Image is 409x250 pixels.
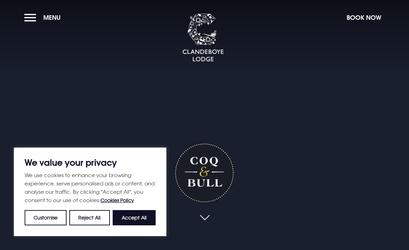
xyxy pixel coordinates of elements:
button: Menu [24,10,64,25]
button: Book Now [343,10,385,25]
img: Clandeboye Lodge [182,14,224,62]
a: Cookies Policy [101,197,134,203]
p: We use cookies to enhance your browsing experience, serve personalised ads or content, and analys... [25,171,156,205]
p: We value your privacy [25,158,156,167]
button: Reject All [69,210,110,225]
div: We value your privacy [14,148,166,236]
button: Customise [25,210,67,225]
h1: Coq & Bull [173,142,235,204]
button: Accept All [113,210,156,225]
span: Menu [43,14,61,22]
